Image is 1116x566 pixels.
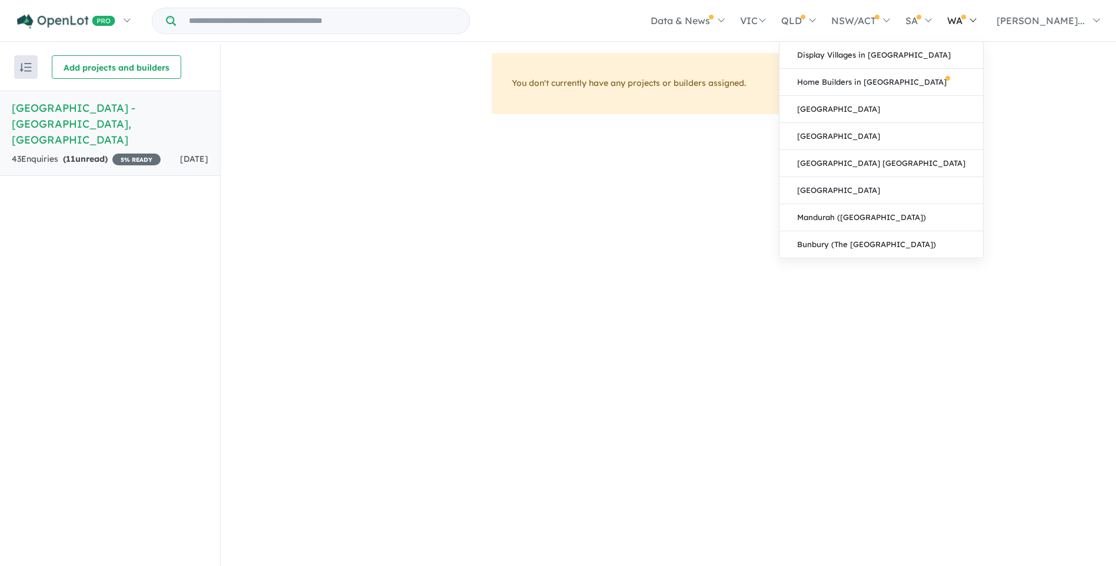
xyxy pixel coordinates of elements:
a: Bunbury (The [GEOGRAPHIC_DATA]) [779,231,983,258]
span: [PERSON_NAME]... [997,15,1085,26]
button: Add projects and builders [52,55,181,79]
img: Openlot PRO Logo White [17,14,115,29]
strong: ( unread) [63,154,108,164]
span: 11 [66,154,75,164]
span: 5 % READY [112,154,161,165]
div: 43 Enquir ies [12,152,161,167]
a: Home Builders in [GEOGRAPHIC_DATA] [779,69,983,96]
a: Mandurah ([GEOGRAPHIC_DATA]) [779,204,983,231]
h5: [GEOGRAPHIC_DATA] - [GEOGRAPHIC_DATA] , [GEOGRAPHIC_DATA] [12,100,208,148]
input: Try estate name, suburb, builder or developer [178,8,467,34]
a: [GEOGRAPHIC_DATA] [779,123,983,150]
img: sort.svg [20,63,32,72]
a: Display Villages in [GEOGRAPHIC_DATA] [779,42,983,69]
span: [DATE] [180,154,208,164]
a: [GEOGRAPHIC_DATA] [GEOGRAPHIC_DATA] [779,150,983,177]
div: You don't currently have any projects or builders assigned. [492,53,845,114]
a: [GEOGRAPHIC_DATA] [779,177,983,204]
a: [GEOGRAPHIC_DATA] [779,96,983,123]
